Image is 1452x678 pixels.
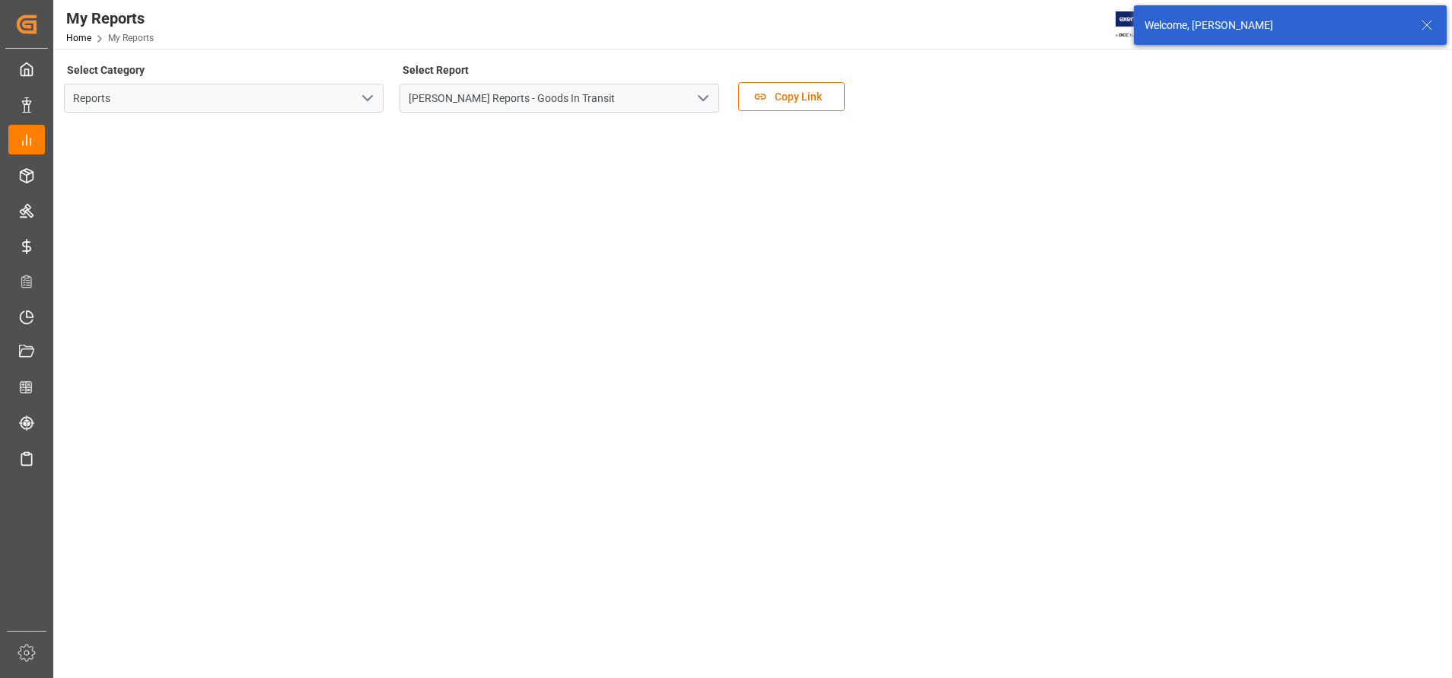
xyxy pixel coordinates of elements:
[767,89,829,105] span: Copy Link
[355,87,378,110] button: open menu
[1116,11,1168,38] img: Exertis%20JAM%20-%20Email%20Logo.jpg_1722504956.jpg
[691,87,714,110] button: open menu
[738,82,845,111] button: Copy Link
[66,33,91,43] a: Home
[64,59,147,81] label: Select Category
[1145,18,1406,33] div: Welcome, [PERSON_NAME]
[400,59,471,81] label: Select Report
[400,84,719,113] input: Type to search/select
[66,7,154,30] div: My Reports
[64,84,384,113] input: Type to search/select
